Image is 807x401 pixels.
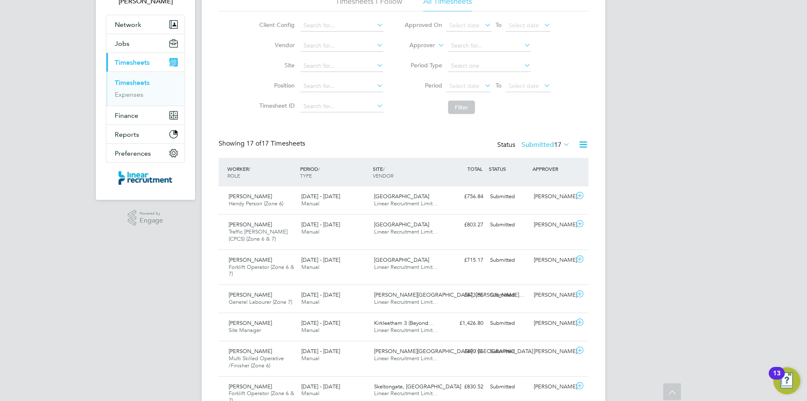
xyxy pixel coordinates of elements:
input: Search for... [301,101,383,112]
span: Linear Recruitment Limit… [374,200,438,207]
div: Submitted [487,345,530,359]
span: [DATE] - [DATE] [301,221,340,228]
span: Select date [509,21,539,29]
input: Search for... [301,80,383,92]
span: / [383,165,385,172]
img: linearrecruitment-logo-retina.png [119,171,172,185]
span: Skeltongate, [GEOGRAPHIC_DATA] [374,383,461,390]
span: [PERSON_NAME] [229,221,272,228]
div: [PERSON_NAME] [530,380,574,394]
span: Manual [301,200,319,207]
button: Timesheets [106,53,185,72]
input: Select one [448,60,531,72]
div: £715.17 [443,253,487,267]
div: 13 [773,373,781,384]
div: Submitted [487,218,530,232]
input: Search for... [301,40,383,52]
span: [DATE] - [DATE] [301,319,340,327]
span: Linear Recruitment Limit… [374,355,438,362]
span: Select date [509,82,539,90]
span: [DATE] - [DATE] [301,291,340,298]
button: Jobs [106,34,185,53]
span: 17 Timesheets [246,139,305,148]
span: Powered by [140,210,163,217]
span: / [249,165,251,172]
div: [PERSON_NAME] [530,253,574,267]
label: Submitted [522,141,570,149]
span: Manual [301,355,319,362]
label: Position [257,82,295,89]
button: Network [106,15,185,34]
div: WORKER [225,161,298,183]
span: [PERSON_NAME] [229,319,272,327]
div: Showing [219,139,307,148]
div: SITE [371,161,443,183]
div: APPROVER [530,161,574,176]
div: £803.27 [443,218,487,232]
span: Jobs [115,40,129,48]
span: Linear Recruitment Limit… [374,390,438,397]
div: [PERSON_NAME] [530,345,574,359]
span: TOTAL [467,165,483,172]
span: General Labourer (Zone 7) [229,298,292,305]
span: Multi Skilled Operative /Finisher (Zone 6) [229,355,284,369]
a: Expenses [115,90,143,98]
div: Submitted [487,316,530,330]
span: Kirkleatham 3 (Beyond… [374,319,434,327]
span: To [493,80,504,91]
div: £1,426.80 [443,316,487,330]
span: [DATE] - [DATE] [301,383,340,390]
label: Vendor [257,41,295,49]
a: Powered byEngage [128,210,164,226]
span: [GEOGRAPHIC_DATA] [374,221,429,228]
span: [DATE] - [DATE] [301,193,340,200]
div: £756.84 [443,190,487,204]
button: Open Resource Center, 13 new notifications [773,367,800,394]
span: Traffic [PERSON_NAME] (CPCS) (Zone 6 & 7) [229,228,287,242]
div: [PERSON_NAME] [530,316,574,330]
span: Reports [115,130,139,138]
button: Reports [106,125,185,143]
span: Linear Recruitment Limit… [374,228,438,235]
span: [GEOGRAPHIC_DATA] [374,193,429,200]
span: Manual [301,390,319,397]
label: Client Config [257,21,295,29]
div: Submitted [487,190,530,204]
a: Timesheets [115,79,150,87]
span: [PERSON_NAME][GEOGRAPHIC_DATA] / [GEOGRAPHIC_DATA] [374,348,533,355]
div: Timesheets [106,72,185,106]
span: Manual [301,327,319,334]
div: Submitted [487,380,530,394]
span: Preferences [115,149,151,157]
span: Timesheets [115,58,150,66]
span: Site Manager [229,327,261,334]
span: [PERSON_NAME] [229,256,272,263]
span: Linear Recruitment Limit… [374,327,438,334]
button: Finance [106,106,185,125]
span: [GEOGRAPHIC_DATA] [374,256,429,263]
div: [PERSON_NAME] [530,218,574,232]
span: Finance [115,112,138,120]
span: TYPE [300,172,312,179]
div: STATUS [487,161,530,176]
span: Linear Recruitment Limit… [374,263,438,271]
input: Search for... [301,60,383,72]
span: 17 [554,141,562,149]
span: Manual [301,298,319,305]
span: 17 of [246,139,261,148]
label: Site [257,61,295,69]
div: [PERSON_NAME] [530,190,574,204]
span: To [493,19,504,30]
div: £830.52 [443,380,487,394]
span: [DATE] - [DATE] [301,348,340,355]
span: / [318,165,320,172]
label: Period Type [404,61,442,69]
span: Manual [301,263,319,271]
span: Linear Recruitment Limit… [374,298,438,305]
span: [DATE] - [DATE] [301,256,340,263]
input: Search for... [448,40,531,52]
span: [PERSON_NAME] [229,348,272,355]
span: [PERSON_NAME][GEOGRAPHIC_DATA], [PERSON_NAME]… [374,291,525,298]
label: Approver [397,41,435,50]
span: Network [115,21,141,29]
